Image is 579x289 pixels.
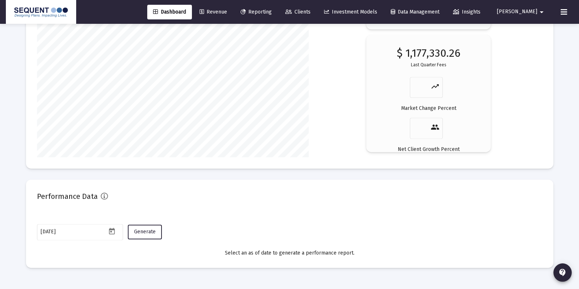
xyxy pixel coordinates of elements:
[385,5,445,19] a: Data Management
[324,9,377,15] span: Investment Models
[401,105,456,112] p: Market Change Percent
[153,9,186,15] span: Dashboard
[107,226,117,237] button: Open calendar
[37,249,542,257] div: Select an as of date to generate a performance report.
[134,229,156,235] span: Generate
[398,146,460,153] p: Net Client Growth Percent
[537,5,546,19] mat-icon: arrow_drop_down
[37,190,98,202] h2: Performance Data
[11,5,71,19] img: Dashboard
[447,5,486,19] a: Insights
[431,82,439,91] mat-icon: trending_up
[200,9,227,15] span: Revenue
[147,5,192,19] a: Dashboard
[128,225,162,239] button: Generate
[453,9,480,15] span: Insights
[241,9,272,15] span: Reporting
[285,9,311,15] span: Clients
[318,5,383,19] a: Investment Models
[279,5,316,19] a: Clients
[41,229,107,235] input: Select a Date
[497,9,537,15] span: [PERSON_NAME]
[235,5,278,19] a: Reporting
[558,268,567,277] mat-icon: contact_support
[431,123,439,131] mat-icon: people
[488,4,555,19] button: [PERSON_NAME]
[397,49,460,57] p: $ 1,177,330.26
[411,61,446,68] p: Last Quarter Fees
[194,5,233,19] a: Revenue
[391,9,439,15] span: Data Management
